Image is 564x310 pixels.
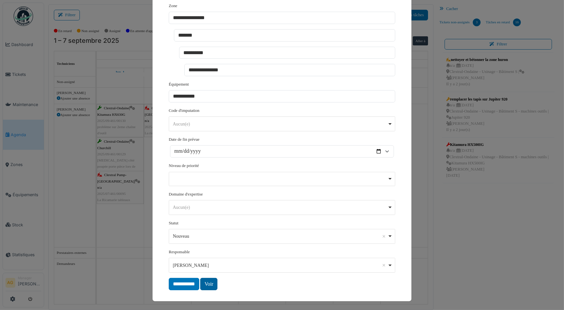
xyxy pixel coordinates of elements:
a: Voir [200,278,217,290]
div: Aucun(e) [173,204,387,211]
label: Domaine d'expertise [169,191,203,197]
label: Équipement [169,81,189,88]
div: Nouveau [173,233,387,240]
div: [PERSON_NAME] [173,262,387,269]
div: Aucun(e) [173,121,387,127]
button: Remove item: '17547' [381,262,387,268]
label: Zone [169,3,177,9]
label: Responsable [169,249,190,255]
label: Code d'imputation [169,108,199,114]
button: Remove item: 'new' [381,233,387,240]
label: Niveau de priorité [169,163,199,169]
label: Date de fin prévue [169,137,200,143]
label: Statut [169,220,178,226]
